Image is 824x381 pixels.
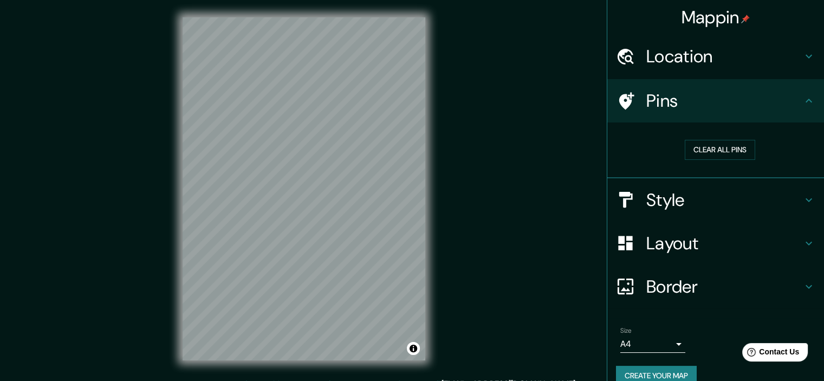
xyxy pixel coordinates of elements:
h4: Border [646,276,802,298]
h4: Mappin [682,7,750,28]
div: A4 [620,335,685,353]
button: Clear all pins [685,140,755,160]
div: Location [607,35,824,78]
h4: Pins [646,90,802,112]
button: Toggle attribution [407,342,420,355]
iframe: Help widget launcher [728,339,812,369]
div: Style [607,178,824,222]
label: Size [620,326,632,335]
h4: Layout [646,233,802,254]
img: pin-icon.png [741,15,750,23]
h4: Location [646,46,802,67]
canvas: Map [183,17,425,360]
div: Pins [607,79,824,122]
div: Border [607,265,824,308]
h4: Style [646,189,802,211]
div: Layout [607,222,824,265]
